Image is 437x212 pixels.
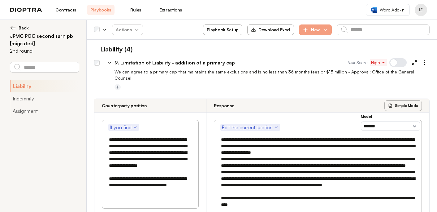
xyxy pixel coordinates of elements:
button: Playbook Setup [203,24,242,35]
div: Select all [94,27,100,33]
p: 9. Limitation of Liability - addition of a primary cap [115,59,235,66]
a: Rules [122,5,149,15]
span: Risk Score [348,60,367,66]
img: logo [10,8,42,12]
button: New [299,24,332,35]
button: Actions [112,24,143,35]
a: Extractions [157,5,184,15]
button: Download Excel [247,24,294,35]
p: 2nd round [10,47,32,55]
span: If you find [110,124,138,131]
button: High [370,59,387,66]
button: Simple Mode [384,100,422,111]
span: Actions [111,24,144,35]
span: Edit the current section [222,124,279,131]
button: Edit the current section [220,124,280,131]
span: Back [19,25,29,31]
select: Model [361,121,420,131]
h3: Model [361,114,420,119]
a: Playbooks [87,5,115,15]
button: Profile menu [415,4,427,16]
span: Word Add-in [380,7,405,13]
h3: Counterparty position [102,103,147,109]
a: Contracts [52,5,80,15]
h2: JPMC POC second turn pb [migrated] [10,32,79,47]
span: High [371,60,386,66]
img: word [371,7,377,13]
a: Word Add-in [366,4,410,16]
h3: Response [214,103,234,109]
button: Assignment [10,105,79,117]
button: Liability [10,80,79,92]
button: Back [10,25,79,31]
img: left arrow [10,25,16,31]
button: Add tag [115,84,121,90]
p: We can agree to a primary cap that maintains the same exclusions and is no less than 36 months fe... [115,69,430,81]
button: Indemnity [10,92,79,105]
button: If you find [108,124,139,131]
h1: Liability (4) [94,45,132,54]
